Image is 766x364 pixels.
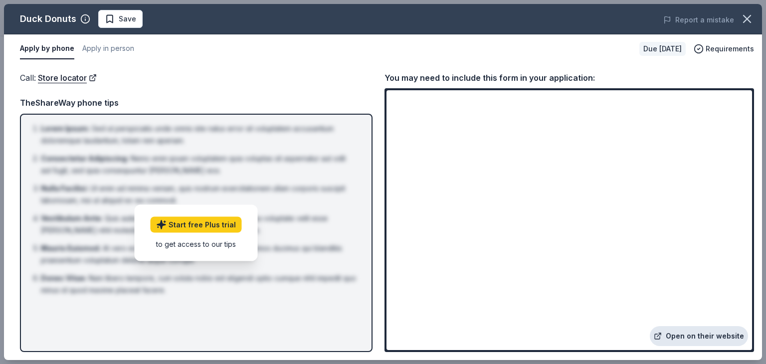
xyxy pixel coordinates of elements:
span: Nulla Facilisi : [41,184,88,192]
li: Ut enim ad minima veniam, quis nostrum exercitationem ullam corporis suscipit laboriosam, nisi ut... [41,182,358,206]
div: Call : [20,71,373,84]
div: You may need to include this form in your application: [384,71,754,84]
li: Nam libero tempore, cum soluta nobis est eligendi optio cumque nihil impedit quo minus id quod ma... [41,272,358,296]
a: Open on their website [650,326,748,346]
a: Start free Plus trial [151,216,242,232]
span: Mauris Euismod : [41,244,101,252]
span: Lorem Ipsum : [41,124,90,133]
li: Sed ut perspiciatis unde omnis iste natus error sit voluptatem accusantium doloremque laudantium,... [41,123,358,147]
div: Duck Donuts [20,11,76,27]
div: to get access to our tips [151,238,242,249]
span: Requirements [706,43,754,55]
button: Apply in person [82,38,134,59]
div: TheShareWay phone tips [20,96,373,109]
span: Consectetur Adipiscing : [41,154,129,163]
button: Save [98,10,143,28]
button: Requirements [694,43,754,55]
li: Nemo enim ipsam voluptatem quia voluptas sit aspernatur aut odit aut fugit, sed quia consequuntur... [41,153,358,177]
li: Quis autem vel eum iure reprehenderit qui in ea voluptate velit esse [PERSON_NAME] nihil molestia... [41,212,358,236]
a: Store locator [38,71,97,84]
button: Apply by phone [20,38,74,59]
span: Vestibulum Ante : [41,214,103,222]
span: Save [119,13,136,25]
div: Due [DATE] [639,42,686,56]
li: At vero eos et accusamus et iusto odio dignissimos ducimus qui blanditiis praesentium voluptatum ... [41,242,358,266]
span: Donec Vitae : [41,274,87,282]
button: Report a mistake [663,14,734,26]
